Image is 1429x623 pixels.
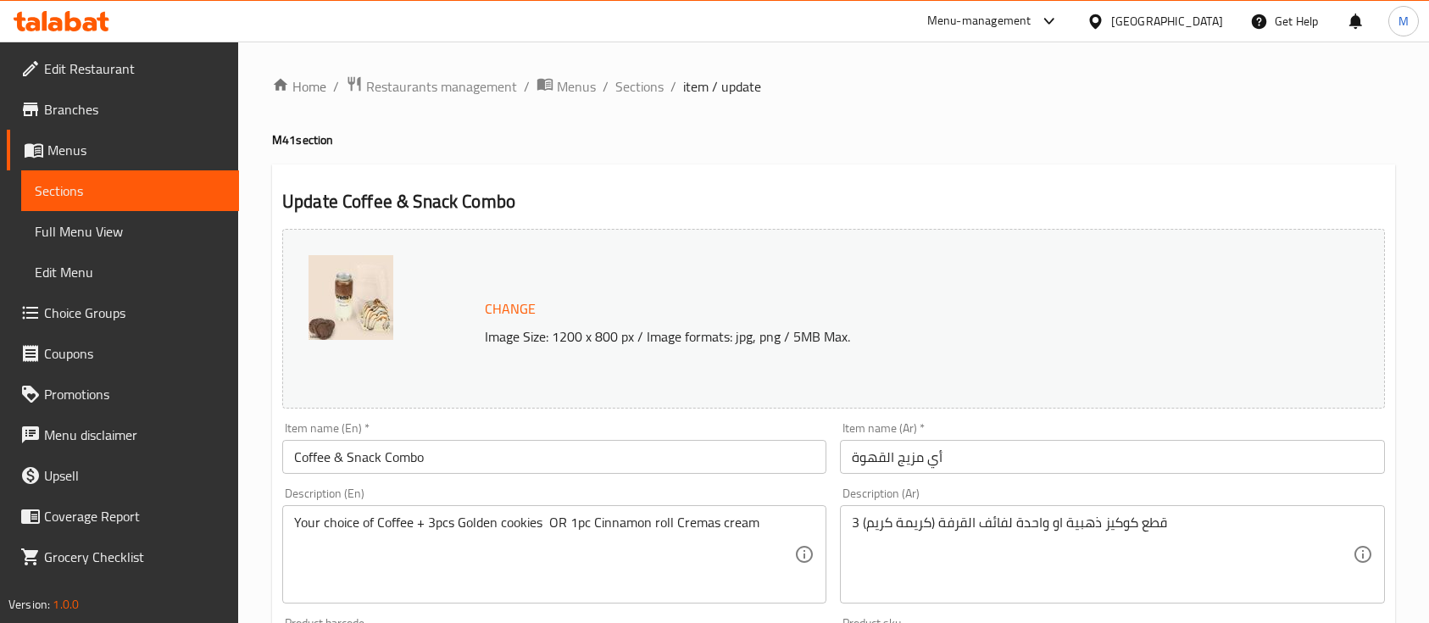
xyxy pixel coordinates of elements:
li: / [524,76,530,97]
textarea: 3 قطع كوكيز ذهبية او واحدة لفائف القرفة (كريمة كريم) [852,515,1352,595]
span: Full Menu View [35,221,225,242]
a: Menus [7,130,239,170]
div: [GEOGRAPHIC_DATA] [1111,12,1223,31]
span: 1.0.0 [53,593,79,615]
div: Menu-management [927,11,1031,31]
span: Restaurants management [366,76,517,97]
span: Menus [47,140,225,160]
a: Restaurants management [346,75,517,97]
span: Edit Menu [35,262,225,282]
span: Branches [44,99,225,120]
span: Grocery Checklist [44,547,225,567]
a: Edit Menu [21,252,239,292]
span: Sections [35,181,225,201]
a: Choice Groups [7,292,239,333]
span: Choice Groups [44,303,225,323]
a: Menu disclaimer [7,414,239,455]
input: Enter name En [282,440,826,474]
a: Upsell [7,455,239,496]
a: Menus [537,75,596,97]
a: Promotions [7,374,239,414]
a: Sections [615,76,664,97]
li: / [603,76,609,97]
span: Edit Restaurant [44,58,225,79]
a: Grocery Checklist [7,537,239,577]
a: Home [272,76,326,97]
a: Full Menu View [21,211,239,252]
span: Menus [557,76,596,97]
span: Version: [8,593,50,615]
span: Upsell [44,465,225,486]
span: Menu disclaimer [44,425,225,445]
span: item / update [683,76,761,97]
a: Branches [7,89,239,130]
li: / [333,76,339,97]
img: 130825_talabat_Crema_comb638911152204070889.jpg [309,255,393,340]
li: / [670,76,676,97]
span: Promotions [44,384,225,404]
a: Edit Restaurant [7,48,239,89]
span: M [1398,12,1409,31]
nav: breadcrumb [272,75,1395,97]
p: Image Size: 1200 x 800 px / Image formats: jpg, png / 5MB Max. [478,326,1265,347]
span: Coupons [44,343,225,364]
a: Coupons [7,333,239,374]
span: Coverage Report [44,506,225,526]
button: Change [478,292,542,326]
a: Sections [21,170,239,211]
input: Enter name Ar [840,440,1384,474]
h2: Update Coffee & Snack Combo [282,189,1385,214]
textarea: Your choice of Coffee + 3pcs Golden cookies OR 1pc Cinnamon roll Cremas cream [294,515,794,595]
span: Change [485,297,536,321]
a: Coverage Report [7,496,239,537]
h4: M41 section [272,131,1395,148]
